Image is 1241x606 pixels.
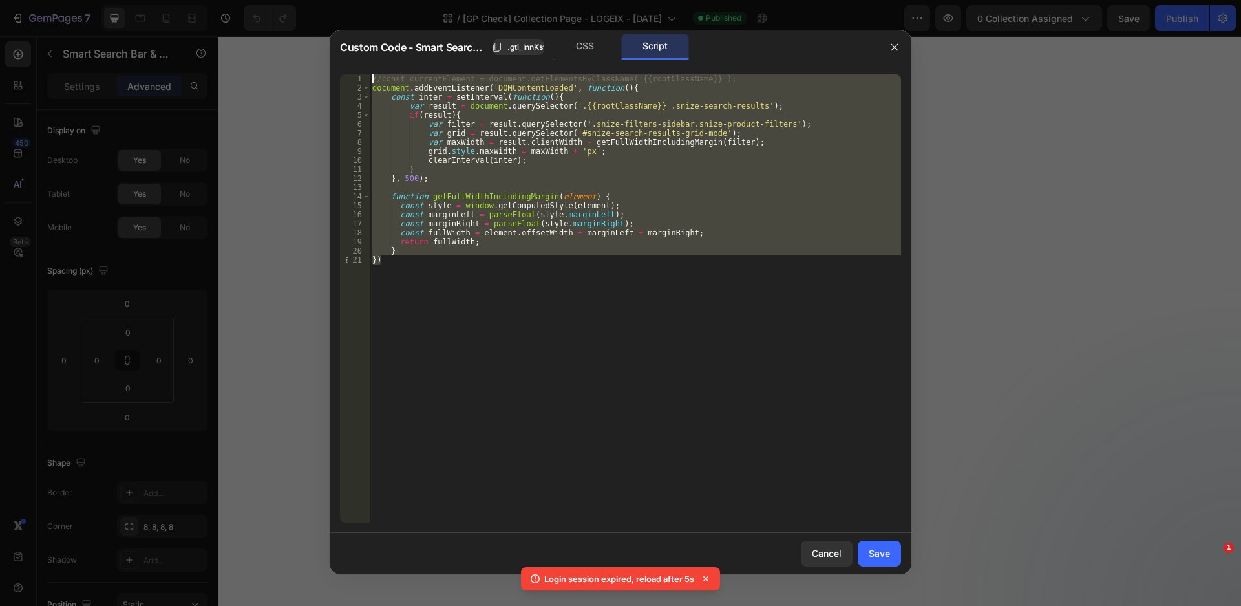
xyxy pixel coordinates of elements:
[544,572,694,585] p: Login session expired, reload after 5s
[340,92,370,102] div: 3
[340,219,370,228] div: 17
[340,246,370,255] div: 20
[340,39,487,55] span: Custom Code - Smart Search Bar & Filters
[340,165,370,174] div: 11
[340,156,370,165] div: 10
[340,147,370,156] div: 9
[340,201,370,210] div: 15
[340,255,370,265] div: 21
[340,237,370,246] div: 19
[340,183,370,192] div: 13
[1224,543,1234,553] span: 1
[340,228,370,237] div: 18
[340,83,370,92] div: 2
[507,41,546,53] span: .gti_InnKst
[340,129,370,138] div: 7
[812,546,842,560] div: Cancel
[621,34,689,60] div: Script
[551,34,619,60] div: CSS
[340,192,370,201] div: 14
[340,74,370,83] div: 1
[340,210,370,219] div: 16
[858,541,901,567] button: Save
[801,541,853,567] button: Cancel
[340,120,370,129] div: 6
[869,546,890,560] div: Save
[340,174,370,183] div: 12
[1197,562,1228,593] iframe: Intercom live chat
[340,111,370,120] div: 5
[340,138,370,147] div: 8
[340,102,370,111] div: 4
[493,39,544,55] button: .gti_InnKst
